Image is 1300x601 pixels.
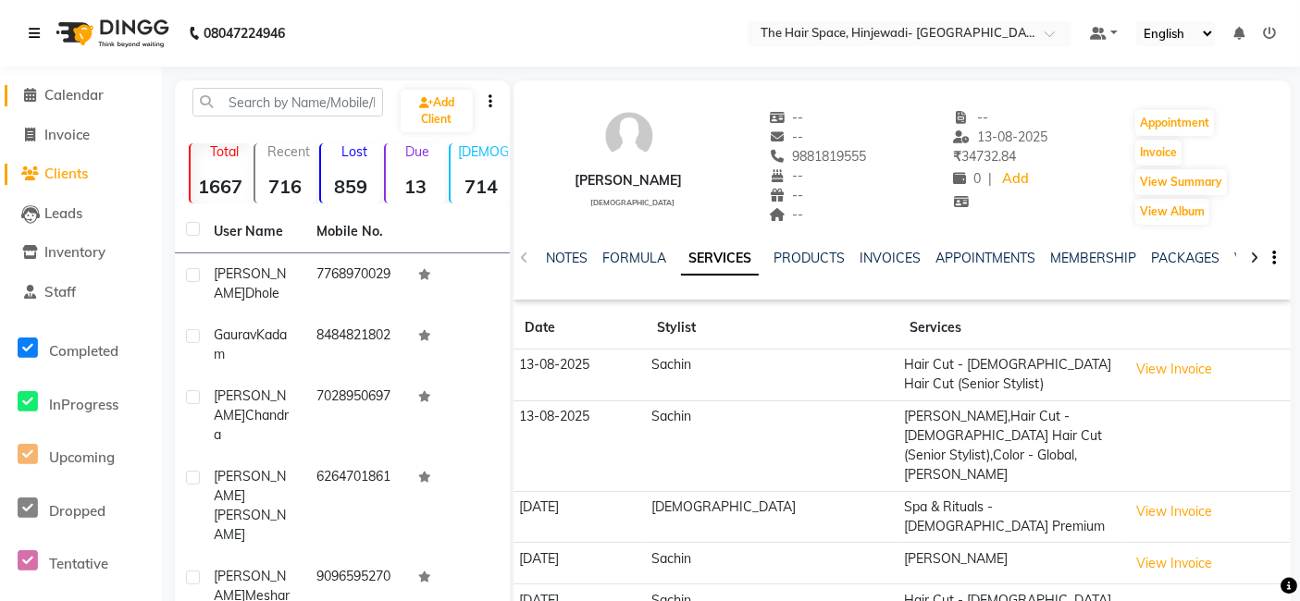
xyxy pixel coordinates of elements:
img: avatar [601,108,657,164]
span: | [988,169,992,189]
span: 34732.84 [953,148,1016,165]
strong: 859 [321,175,380,198]
span: [PERSON_NAME] [214,387,286,423]
span: Dhole [245,285,279,301]
td: [PERSON_NAME] [898,543,1122,584]
button: View Summary [1135,169,1227,195]
span: -- [769,187,804,203]
span: -- [953,109,988,126]
p: Recent [263,143,315,160]
th: Stylist [646,307,898,350]
span: -- [769,109,804,126]
td: [DATE] [514,543,646,584]
p: [DEMOGRAPHIC_DATA] [458,143,510,160]
p: Due [390,143,445,160]
a: Add [999,166,1032,192]
b: 08047224946 [204,7,285,59]
button: View Invoice [1128,549,1220,578]
span: [PERSON_NAME] [214,507,286,543]
th: Services [898,307,1122,350]
button: View Invoice [1128,497,1220,526]
strong: 716 [255,175,315,198]
td: Sachin [646,400,898,491]
input: Search by Name/Mobile/Email/Code [192,88,383,117]
span: [DEMOGRAPHIC_DATA] [590,198,675,207]
strong: 1667 [191,175,250,198]
span: ₹ [953,148,961,165]
td: [DEMOGRAPHIC_DATA] [646,491,898,543]
button: View Invoice [1128,355,1220,384]
div: [PERSON_NAME] [576,171,683,190]
span: Invoice [44,126,90,143]
a: FORMULA [602,250,666,266]
td: 13-08-2025 [514,400,646,491]
a: SERVICES [681,242,759,276]
button: Appointment [1135,110,1214,136]
span: Completed [49,342,118,360]
span: Gaurav [214,326,256,343]
a: INVOICES [860,250,921,266]
span: InProgress [49,396,118,413]
a: MEMBERSHIP [1050,250,1136,266]
span: 9881819555 [769,148,867,165]
td: Sachin [646,543,898,584]
td: Sachin [646,350,898,401]
a: Inventory [5,242,157,264]
span: Staff [44,283,76,300]
a: Calendar [5,85,157,106]
a: Staff [5,282,157,303]
span: -- [769,206,804,223]
img: logo [47,7,174,59]
p: Total [198,143,250,160]
td: [PERSON_NAME],Hair Cut - [DEMOGRAPHIC_DATA] Hair Cut (Senior Stylist),Color - Global,[PERSON_NAME] [898,400,1122,491]
p: Lost [328,143,380,160]
strong: 714 [451,175,510,198]
td: [DATE] [514,491,646,543]
td: 6264701861 [305,456,408,556]
td: 8484821802 [305,314,408,375]
a: Clients [5,164,157,185]
td: 7028950697 [305,375,408,456]
th: Date [514,307,646,350]
td: Hair Cut - [DEMOGRAPHIC_DATA] Hair Cut (Senior Stylist) [898,350,1122,401]
a: NOTES [546,250,588,266]
a: PACKAGES [1151,250,1220,266]
span: Inventory [44,243,105,261]
span: -- [769,167,804,184]
span: Chandra [214,407,289,443]
span: Leads [44,204,82,222]
strong: 13 [386,175,445,198]
a: Add Client [401,90,473,132]
span: [PERSON_NAME] [214,265,286,301]
span: -- [769,129,804,145]
span: Upcoming [49,448,115,466]
span: [PERSON_NAME] [214,468,286,504]
span: Calendar [44,86,104,104]
th: Mobile No. [305,211,408,253]
th: User Name [203,211,305,253]
a: Invoice [5,125,157,146]
td: Spa & Rituals - [DEMOGRAPHIC_DATA] Premium [898,491,1122,543]
td: 7768970029 [305,253,408,314]
a: APPOINTMENTS [935,250,1035,266]
button: View Album [1135,199,1209,225]
span: Dropped [49,502,105,520]
span: 0 [953,170,981,187]
span: Tentative [49,555,108,572]
a: PRODUCTS [774,250,845,266]
button: Invoice [1135,140,1182,166]
a: Leads [5,203,157,225]
span: Clients [44,165,88,182]
span: 13-08-2025 [953,129,1047,145]
td: 13-08-2025 [514,350,646,401]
